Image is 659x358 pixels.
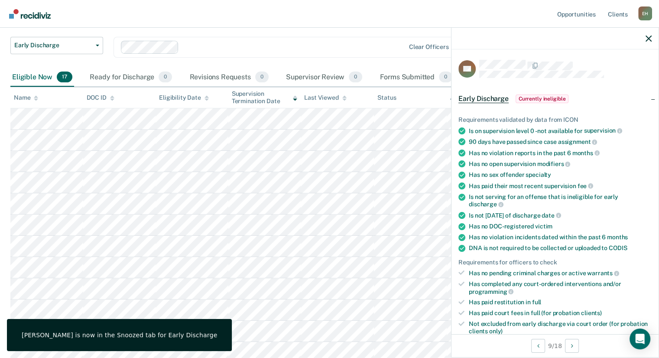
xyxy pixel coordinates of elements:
span: programming [469,288,513,295]
span: clients) [581,309,602,316]
span: 0 [159,72,172,83]
div: Is not [DATE] of discharge [469,212,652,219]
div: Requirements for officers to check [458,259,652,266]
div: [PERSON_NAME] is now in the Snoozed tab for Early Discharge [22,331,217,339]
div: Early DischargeCurrently ineligible [451,85,659,113]
span: victim [535,223,552,230]
div: Has paid restitution in [469,299,652,306]
span: CODIS [609,244,627,251]
div: Has completed any court-ordered interventions and/or [469,280,652,295]
div: E H [638,7,652,20]
span: modifiers [537,160,571,167]
div: 9 / 18 [451,334,659,357]
div: Is on supervision level 0 - not available for [469,127,652,135]
div: Has no pending criminal charges or active [469,269,652,277]
div: Last Viewed [304,94,346,101]
div: Status [377,94,396,101]
span: full [532,299,541,306]
div: Revisions Requests [188,68,270,87]
div: Ready for Discharge [88,68,174,87]
img: Recidiviz [9,9,51,19]
span: supervision [584,127,622,134]
div: Has no DOC-registered [469,223,652,230]
div: DNA is not required to be collected or uploaded to [469,244,652,252]
div: Eligibility Date [159,94,209,101]
span: date [542,212,561,219]
div: Is not serving for an offense that is ineligible for early [469,193,652,208]
span: Early Discharge [14,42,92,49]
div: Not excluded from early discharge via court order (for probation clients [469,320,652,335]
span: fee [578,182,593,189]
span: 0 [439,72,452,83]
span: warrants [587,270,619,277]
span: only) [489,328,503,335]
div: Has no sex offender [469,171,652,179]
div: Clear officers [409,43,449,51]
button: Profile dropdown button [638,7,652,20]
div: Has no violation reports in the past 6 [469,149,652,157]
span: specialty [526,171,551,178]
div: Requirements validated by data from ICON [458,116,652,124]
span: months [572,150,600,156]
span: Early Discharge [458,94,509,103]
span: assignment [558,138,597,145]
div: Has paid court fees in full (for probation [469,309,652,317]
div: Assigned to [450,94,491,101]
div: Name [14,94,38,101]
span: discharge [469,201,503,208]
span: 17 [57,72,72,83]
div: 90 days have passed since case [469,138,652,146]
span: Currently ineligible [516,94,569,103]
button: Next Opportunity [565,339,579,353]
button: Previous Opportunity [531,339,545,353]
span: 0 [349,72,362,83]
span: 0 [255,72,269,83]
div: Open Intercom Messenger [630,329,650,349]
div: Forms Submitted [378,68,454,87]
div: Has paid their most recent supervision [469,182,652,190]
div: Has no open supervision [469,160,652,168]
div: Eligible Now [10,68,74,87]
div: Supervision Termination Date [232,90,298,105]
div: DOC ID [87,94,114,101]
div: Supervisor Review [284,68,364,87]
div: Has no violation incidents dated within the past 6 [469,234,652,241]
span: months [607,234,628,241]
